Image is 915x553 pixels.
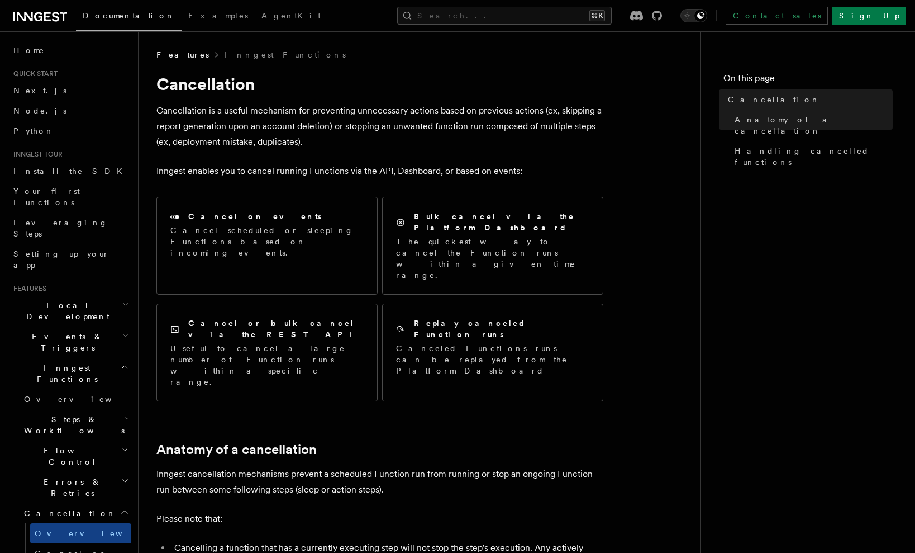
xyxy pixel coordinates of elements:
button: Flow Control [20,441,131,472]
a: Replay canceled Function runsCanceled Functions runs can be replayed from the Platform Dashboard [382,304,603,401]
a: Cancel on eventsCancel scheduled or sleeping Functions based on incoming events. [156,197,378,295]
h2: Replay canceled Function runs [414,318,589,340]
span: Next.js [13,86,66,95]
p: Cancellation is a useful mechanism for preventing unnecessary actions based on previous actions (... [156,103,603,150]
p: Inngest enables you to cancel running Functions via the API, Dashboard, or based on events: [156,163,603,179]
span: Home [13,45,45,56]
span: Documentation [83,11,175,20]
button: Local Development [9,295,131,327]
p: Useful to cancel a large number of Function runs within a specific range. [170,343,364,387]
a: Cancellation [723,89,893,110]
a: Python [9,121,131,141]
p: Please note that: [156,511,603,527]
a: Sign Up [832,7,906,25]
span: Setting up your app [13,249,109,270]
h2: Cancel or bulk cancel via the REST API [188,318,364,340]
a: Anatomy of a cancellation [156,442,317,457]
p: Inngest cancellation mechanisms prevent a scheduled Function run from running or stop an ongoing ... [156,466,603,498]
button: Search...⌘K [397,7,612,25]
a: Cancel or bulk cancel via the REST APIUseful to cancel a large number of Function runs within a s... [156,304,378,401]
span: Your first Functions [13,187,80,207]
span: Install the SDK [13,167,129,176]
p: Cancel scheduled or sleeping Functions based on incoming events. [170,225,364,258]
a: Leveraging Steps [9,212,131,244]
span: Python [13,126,54,135]
a: Setting up your app [9,244,131,275]
a: Node.js [9,101,131,121]
a: Install the SDK [9,161,131,181]
a: Handling cancelled functions [730,141,893,172]
span: Cancellation [20,508,116,519]
a: Overview [20,389,131,409]
h1: Cancellation [156,74,603,94]
span: Steps & Workflows [20,414,125,436]
span: Quick start [9,69,58,78]
span: Inngest Functions [9,362,121,385]
span: Overview [35,529,150,538]
a: Inngest Functions [225,49,346,60]
button: Errors & Retries [20,472,131,503]
p: Canceled Functions runs can be replayed from the Platform Dashboard [396,343,589,376]
h4: On this page [723,72,893,89]
span: Cancellation [728,94,820,105]
kbd: ⌘K [589,10,605,21]
span: Flow Control [20,445,121,467]
a: Contact sales [726,7,828,25]
a: Home [9,40,131,60]
h2: Bulk cancel via the Platform Dashboard [414,211,589,233]
button: Events & Triggers [9,327,131,358]
a: Documentation [76,3,182,31]
span: Overview [24,395,139,404]
span: Handling cancelled functions [735,145,893,168]
span: Examples [188,11,248,20]
span: Local Development [9,300,122,322]
button: Toggle dark mode [680,9,707,22]
span: Events & Triggers [9,331,122,353]
a: Anatomy of a cancellation [730,110,893,141]
button: Inngest Functions [9,358,131,389]
a: Next.js [9,81,131,101]
span: Anatomy of a cancellation [735,114,893,136]
span: Node.js [13,106,66,115]
h2: Cancel on events [188,211,322,222]
a: Your first Functions [9,181,131,212]
button: Cancellation [20,503,131,523]
a: Overview [30,523,131,543]
span: Inngest tour [9,150,63,159]
span: Features [9,284,46,293]
span: Errors & Retries [20,476,121,499]
a: Bulk cancel via the Platform DashboardThe quickest way to cancel the Function runs within a given... [382,197,603,295]
p: The quickest way to cancel the Function runs within a given time range. [396,236,589,281]
button: Steps & Workflows [20,409,131,441]
span: Features [156,49,209,60]
a: Examples [182,3,255,30]
span: Leveraging Steps [13,218,108,238]
span: AgentKit [261,11,321,20]
a: AgentKit [255,3,327,30]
